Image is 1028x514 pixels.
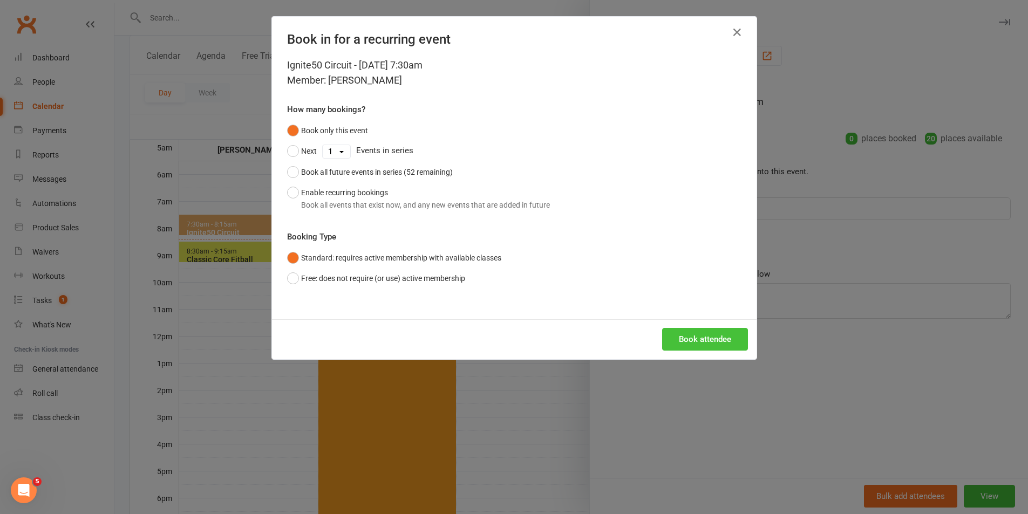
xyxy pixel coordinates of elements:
div: Book all future events in series (52 remaining) [301,166,453,178]
label: Booking Type [287,230,336,243]
label: How many bookings? [287,103,365,116]
iframe: Intercom live chat [11,477,37,503]
h4: Book in for a recurring event [287,32,741,47]
button: Book only this event [287,120,368,141]
button: Close [729,24,746,41]
div: Ignite50 Circuit - [DATE] 7:30am Member: [PERSON_NAME] [287,58,741,88]
button: Book all future events in series (52 remaining) [287,162,453,182]
button: Book attendee [662,328,748,351]
button: Next [287,141,317,161]
div: Events in series [287,141,741,161]
button: Free: does not require (or use) active membership [287,268,465,289]
div: Book all events that exist now, and any new events that are added in future [301,199,550,211]
span: 5 [33,477,42,486]
button: Enable recurring bookingsBook all events that exist now, and any new events that are added in future [287,182,550,215]
button: Standard: requires active membership with available classes [287,248,501,268]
